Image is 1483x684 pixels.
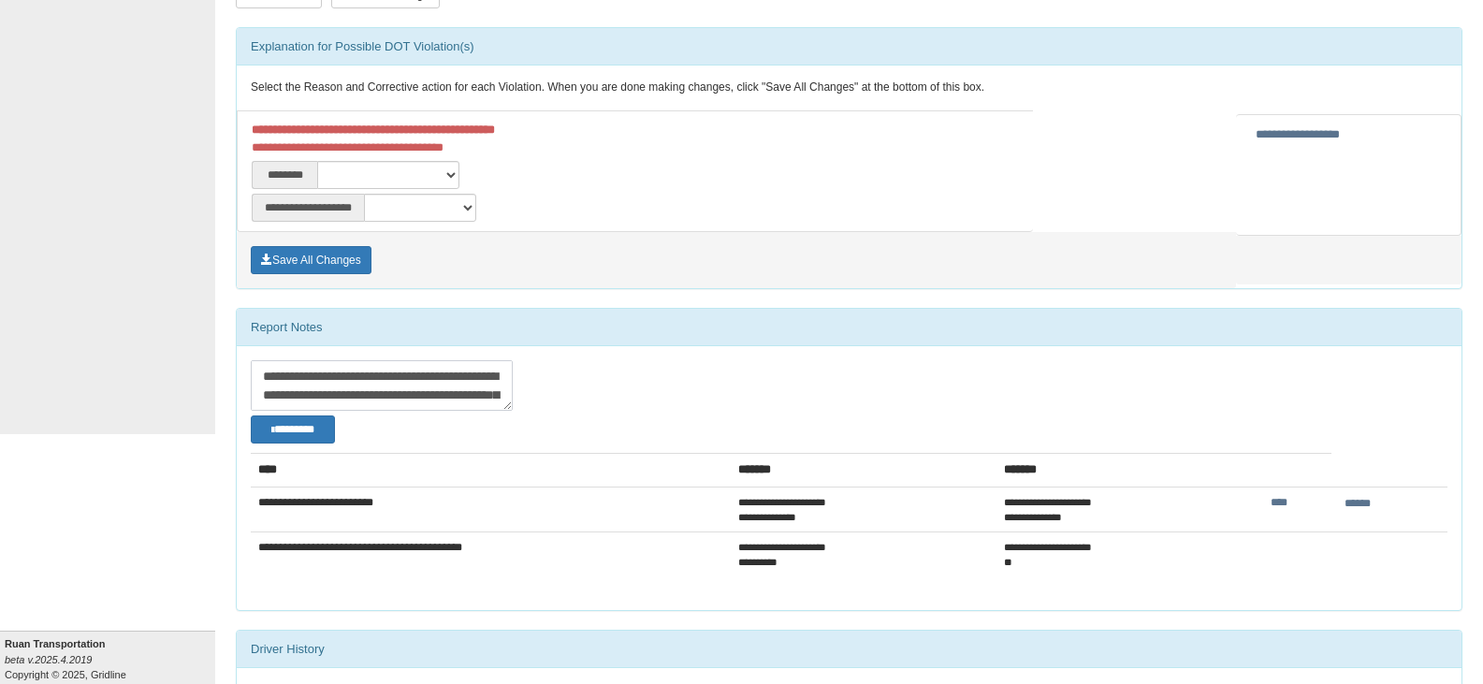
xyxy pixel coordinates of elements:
[251,246,371,274] button: Save
[237,631,1461,668] div: Driver History
[5,638,106,649] b: Ruan Transportation
[5,636,215,682] div: Copyright © 2025, Gridline
[251,415,335,444] button: Change Filter Options
[237,65,1461,110] div: Select the Reason and Corrective action for each Violation. When you are done making changes, cli...
[237,28,1461,65] div: Explanation for Possible DOT Violation(s)
[5,654,92,665] i: beta v.2025.4.2019
[237,309,1461,346] div: Report Notes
